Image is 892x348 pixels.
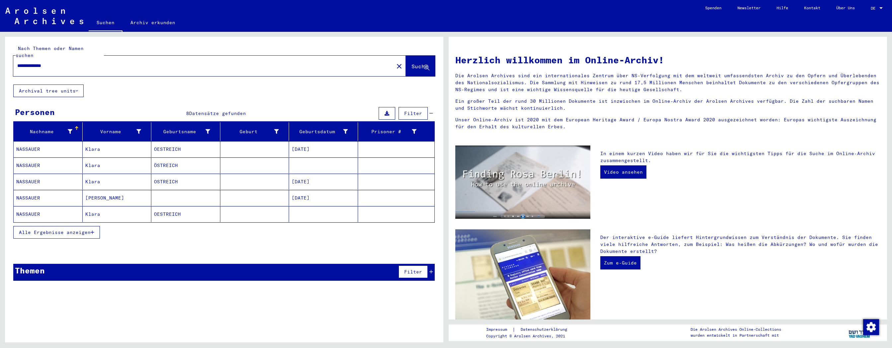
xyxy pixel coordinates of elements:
[600,150,880,164] p: In einem kurzen Video haben wir für Sie die wichtigsten Tipps für die Suche im Online-Archiv zusa...
[289,174,358,190] mat-cell: [DATE]
[16,45,84,58] mat-label: Nach Themen oder Namen suchen
[189,110,246,116] span: Datensätze gefunden
[515,326,575,333] a: Datenschutzerklärung
[16,128,72,135] div: Nachname
[455,116,880,130] p: Unser Online-Archiv ist 2020 mit dem European Heritage Award / Europa Nostra Award 2020 ausgezeic...
[15,106,55,118] div: Personen
[691,326,781,332] p: Die Arolsen Archives Online-Collections
[19,229,91,235] span: Alle Ergebnisse anzeigen
[863,319,879,335] img: Zustimmung ändern
[83,190,152,206] mat-cell: [PERSON_NAME]
[361,126,427,137] div: Prisoner #
[404,269,422,275] span: Filter
[455,53,880,67] h1: Herzlich willkommen im Online-Archiv!
[14,206,83,222] mat-cell: NASSAUER
[14,190,83,206] mat-cell: NASSAUER
[600,165,646,179] a: Video ansehen
[15,264,45,276] div: Themen
[455,72,880,93] p: Die Arolsen Archives sind ein internationales Zentrum über NS-Verfolgung mit dem weltweit umfasse...
[122,15,183,30] a: Archiv erkunden
[220,122,289,141] mat-header-cell: Geburt‏
[399,265,428,278] button: Filter
[404,110,422,116] span: Filter
[406,56,435,76] button: Suche
[13,85,84,97] button: Archival tree units
[154,126,220,137] div: Geburtsname
[83,206,152,222] mat-cell: Klara
[847,324,872,341] img: yv_logo.png
[154,128,210,135] div: Geburtsname
[691,332,781,338] p: wurden entwickelt in Partnerschaft mit
[455,145,590,219] img: video.jpg
[292,126,358,137] div: Geburtsdatum
[89,15,122,32] a: Suchen
[395,62,403,70] mat-icon: close
[455,229,590,319] img: eguide.jpg
[151,141,220,157] mat-cell: OESTREICH
[358,122,435,141] mat-header-cell: Prisoner #
[151,174,220,190] mat-cell: OSTREICH
[14,122,83,141] mat-header-cell: Nachname
[223,128,279,135] div: Geburt‏
[83,174,152,190] mat-cell: Klara
[411,63,428,70] span: Suche
[871,6,878,11] span: DE
[14,141,83,157] mat-cell: NASSAUER
[151,122,220,141] mat-header-cell: Geburtsname
[85,128,141,135] div: Vorname
[83,122,152,141] mat-header-cell: Vorname
[151,206,220,222] mat-cell: OESTREICH
[289,122,358,141] mat-header-cell: Geburtsdatum
[186,110,189,116] span: 8
[361,128,417,135] div: Prisoner #
[83,141,152,157] mat-cell: Klara
[486,326,512,333] a: Impressum
[399,107,428,120] button: Filter
[14,174,83,190] mat-cell: NASSAUER
[455,98,880,112] p: Ein großer Teil der rund 30 Millionen Dokumente ist inzwischen im Online-Archiv der Arolsen Archi...
[13,226,100,239] button: Alle Ergebnisse anzeigen
[289,190,358,206] mat-cell: [DATE]
[292,128,348,135] div: Geburtsdatum
[5,8,83,24] img: Arolsen_neg.svg
[486,333,575,339] p: Copyright © Arolsen Archives, 2021
[289,141,358,157] mat-cell: [DATE]
[151,157,220,173] mat-cell: ÖSTREICH
[14,157,83,173] mat-cell: NASSAUER
[600,234,880,255] p: Der interaktive e-Guide liefert Hintergrundwissen zum Verständnis der Dokumente. Sie finden viele...
[16,126,82,137] div: Nachname
[85,126,151,137] div: Vorname
[486,326,575,333] div: |
[600,256,640,269] a: Zum e-Guide
[223,126,289,137] div: Geburt‏
[393,59,406,73] button: Clear
[83,157,152,173] mat-cell: Klara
